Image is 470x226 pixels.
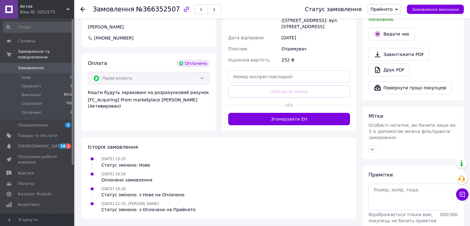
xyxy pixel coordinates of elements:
[101,187,126,191] span: [DATE] 19:26
[18,170,34,176] span: Відгуки
[18,181,35,186] span: Покупці
[369,113,383,119] span: Мітки
[18,202,39,207] span: Аналітика
[101,157,126,161] span: [DATE] 19:25
[369,63,410,76] a: Друк PDF
[369,5,455,22] span: У вас є 30 днів, щоб відправити запит на відгук покупцеві, скопіювавши посилання.
[22,83,41,89] span: Прийняті
[412,7,459,12] span: Замовлення виконано
[70,83,72,89] span: 2
[369,28,415,41] button: Видати чек
[88,60,107,66] span: Оплата
[101,177,152,183] div: Оплачено замовлення
[18,49,74,60] span: Замовлення та повідомлення
[64,92,72,98] span: 8012
[280,43,351,54] div: Отримувач
[22,75,31,80] span: Нові
[22,110,41,115] span: Оплачені
[18,212,57,224] span: Інструменти веб-майстра та SEO
[18,143,64,149] span: [DEMOGRAPHIC_DATA]
[176,60,210,67] div: Оплачено
[80,6,85,12] div: Повернутися назад
[228,46,248,51] span: Платник
[305,6,362,12] div: Статус замовлення
[18,38,35,44] span: Головна
[228,113,350,125] button: Згенерувати ЕН
[18,122,48,128] span: Повідомлення
[101,162,150,168] div: Статус змінено: Нове
[101,172,126,176] span: [DATE] 19:26
[228,35,264,40] span: Дата відправки
[93,35,134,41] span: [PHONE_NUMBER]
[88,144,138,150] span: Історія замовлення
[88,97,210,109] div: [FC_Acquiring] Prom marketplace [PERSON_NAME] (Активирован)
[66,143,71,149] span: 1
[369,172,393,178] span: Примітки
[456,188,468,201] button: Чат з покупцем
[370,7,393,12] span: Прийнято
[283,102,295,108] span: або
[440,212,458,217] span: 300 / 300
[280,32,351,43] div: [DATE]
[101,207,195,213] div: Статус змінено: з Оплачено на Прийнято
[88,89,210,109] div: Кошти будуть зараховані на розрахунковий рахунок
[101,192,184,198] div: Статус змінено: з Нове на Оплачено
[22,101,43,106] span: Скасовані
[228,58,270,62] span: Оціночна вартість
[369,81,452,94] button: Повернути гроші покупцеві
[20,9,74,15] div: Ваш ID: 3252275
[3,22,73,33] input: Пошук
[65,122,71,128] span: 3
[88,24,210,30] div: [PERSON_NAME]
[66,101,72,106] span: 702
[18,191,51,197] span: Каталог ProSale
[59,143,66,149] span: 18
[70,110,72,115] span: 2
[22,92,41,98] span: Виконані
[20,4,66,9] span: Актив
[369,123,457,140] span: Особисті нотатки, які бачите лише ви. З їх допомогою можна фільтрувати замовлення
[70,75,72,80] span: 0
[101,202,159,206] span: [DATE] 22:35, [PERSON_NAME]
[136,6,180,13] span: №366352507
[18,65,44,71] span: Замовлення
[93,6,134,13] span: Замовлення
[18,133,57,139] span: Товари та послуги
[369,48,429,61] a: Завантажити PDF
[228,70,350,83] input: Номер експрес-накладної
[407,5,464,14] button: Замовлення виконано
[18,154,57,165] span: Показники роботи компанії
[280,54,351,66] div: 252 ₴
[369,212,436,223] span: Відображається тільки вам, покупець не бачить примітки
[280,9,351,32] div: с. [GEOGRAPHIC_DATA] ([STREET_ADDRESS]: вул. [STREET_ADDRESS]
